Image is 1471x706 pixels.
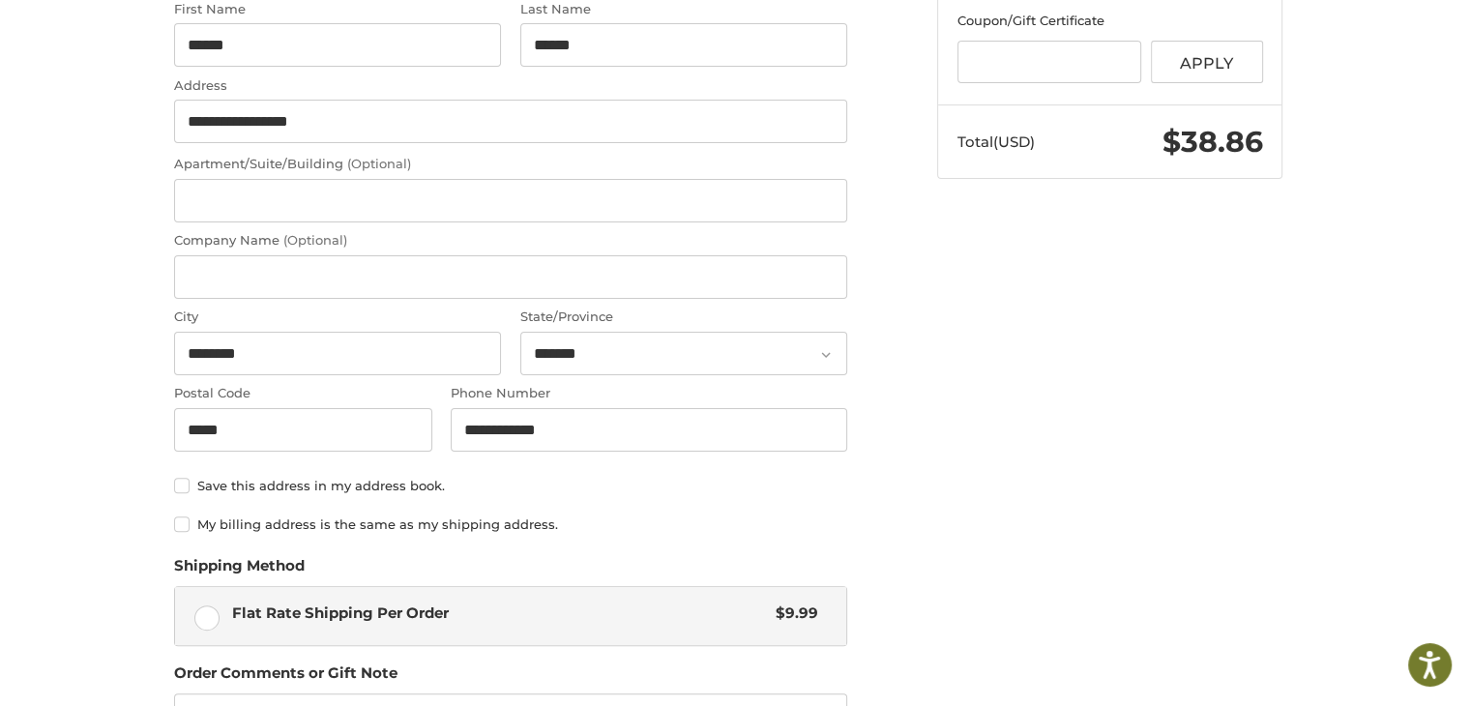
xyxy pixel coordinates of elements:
div: Coupon/Gift Certificate [957,12,1263,31]
label: Phone Number [451,384,847,403]
label: Apartment/Suite/Building [174,155,847,174]
input: Gift Certificate or Coupon Code [957,41,1142,84]
label: City [174,308,501,327]
label: Company Name [174,231,847,250]
legend: Shipping Method [174,555,305,586]
label: Postal Code [174,384,432,403]
label: My billing address is the same as my shipping address. [174,516,847,532]
label: State/Province [520,308,847,327]
span: $38.86 [1162,124,1263,160]
label: Address [174,76,847,96]
iframe: Google Customer Reviews [1311,654,1471,706]
span: Total (USD) [957,132,1035,151]
p: We're away right now. Please check back later! [27,29,219,44]
small: (Optional) [283,232,347,248]
button: Apply [1151,41,1263,84]
button: Open LiveChat chat widget [222,25,246,48]
legend: Order Comments [174,662,397,693]
label: Save this address in my address book. [174,478,847,493]
span: Flat Rate Shipping Per Order [232,603,767,625]
small: (Optional) [347,156,411,171]
span: $9.99 [766,603,818,625]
